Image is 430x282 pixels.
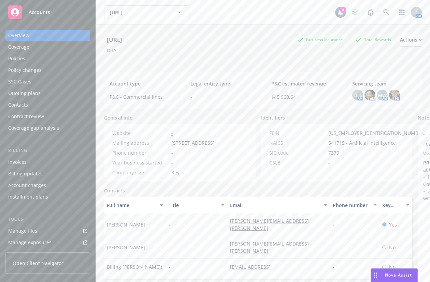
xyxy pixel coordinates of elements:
a: Coverage gap analysis [5,123,90,134]
span: Accounts [29,10,50,15]
a: Switch app [395,5,409,19]
span: - [190,93,255,100]
div: Billing [5,147,90,154]
div: Overview [8,30,29,41]
span: Billing [PERSON_NAME]) [107,263,162,270]
span: Nova Assist [385,272,412,278]
div: Phone number [333,202,369,209]
div: DBA: - [107,47,119,54]
span: P&C estimated revenue [271,80,335,87]
span: Yes [389,221,397,228]
span: P&C - Commercial lines [110,93,174,100]
div: Billing updates [8,168,43,179]
img: photo [364,90,375,100]
span: No [389,244,396,251]
span: - [328,159,330,166]
span: Open Client Navigator [13,260,63,267]
a: Quoting plans [5,88,90,99]
a: Search [379,5,393,19]
div: Contract review [8,111,44,122]
span: Legal entity type [190,80,255,87]
span: Servicing team [352,80,416,87]
a: Policy changes [5,65,90,76]
div: Quoting plans [8,88,41,99]
span: [US_EMPLOYER_IDENTIFICATION_NUMBER] [328,129,426,137]
div: Phone number [112,149,169,156]
div: Email [230,202,320,209]
a: SSC Cases [5,76,90,87]
a: - [333,244,340,251]
span: [PERSON_NAME] [107,244,145,251]
div: Full name [107,202,156,209]
span: - [171,159,173,166]
a: Account charges [5,180,90,191]
a: - [171,130,173,136]
button: Nova Assist [371,268,418,282]
button: Actions [400,33,422,47]
a: [PERSON_NAME][EMAIL_ADDRESS][PERSON_NAME] [230,240,309,254]
a: Manage files [5,225,90,236]
a: Billing updates [5,168,90,179]
a: Policies [5,53,90,64]
div: Tools [5,216,90,223]
a: [PERSON_NAME][EMAIL_ADDRESS][PERSON_NAME] [230,218,309,231]
div: FEIN [269,129,326,137]
span: No [389,263,396,270]
button: Title [166,197,228,213]
a: - [333,221,340,228]
span: - [169,244,170,251]
span: Key [171,169,180,176]
a: Installment plans [5,191,90,202]
span: - [171,149,173,156]
a: Invoices [5,157,90,168]
span: - [169,221,170,228]
button: Full name [104,197,166,213]
div: Account charges [8,180,46,191]
div: Drag to move [371,269,379,282]
span: Identifiers [261,114,285,121]
div: Title [169,202,217,209]
button: Phone number [330,197,379,213]
a: Manage exposures [5,237,90,248]
button: Key contact [379,197,412,213]
div: Contacts [8,99,28,110]
span: MW [378,92,387,99]
a: Stop snowing [348,5,362,19]
a: - [333,264,340,270]
a: [EMAIL_ADDRESS] [230,264,276,270]
span: BH [354,92,361,99]
div: Business Insurance [294,35,346,44]
div: Policy changes [8,65,42,76]
div: Website [112,129,169,137]
div: Manage files [8,225,37,236]
span: [PERSON_NAME] [107,221,145,228]
a: Contract review [5,111,90,122]
div: Mailing address [112,139,169,146]
a: Overview [5,30,90,41]
a: Report a Bug [364,5,377,19]
a: Contacts [5,99,90,110]
button: Email [227,197,330,213]
span: [STREET_ADDRESS] [171,139,215,146]
div: [URL] [104,35,125,44]
div: Company size [112,169,169,176]
div: Coverage [8,42,29,52]
button: [URL] [104,5,189,19]
div: 4 [340,7,346,13]
div: Invoices [8,157,27,168]
div: Manage exposures [8,237,52,248]
span: General info [104,114,133,121]
div: Key contact [382,202,402,209]
span: - [169,263,170,270]
div: Policies [8,53,25,64]
span: $45,960.64 [271,93,335,100]
div: CSLB [269,159,326,166]
div: Installment plans [8,191,48,202]
div: SIC code [269,149,326,156]
img: photo [389,90,400,100]
a: Contacts [104,187,125,194]
div: NAICS [269,139,326,146]
div: Year business started [112,159,169,166]
span: Account type [110,80,174,87]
